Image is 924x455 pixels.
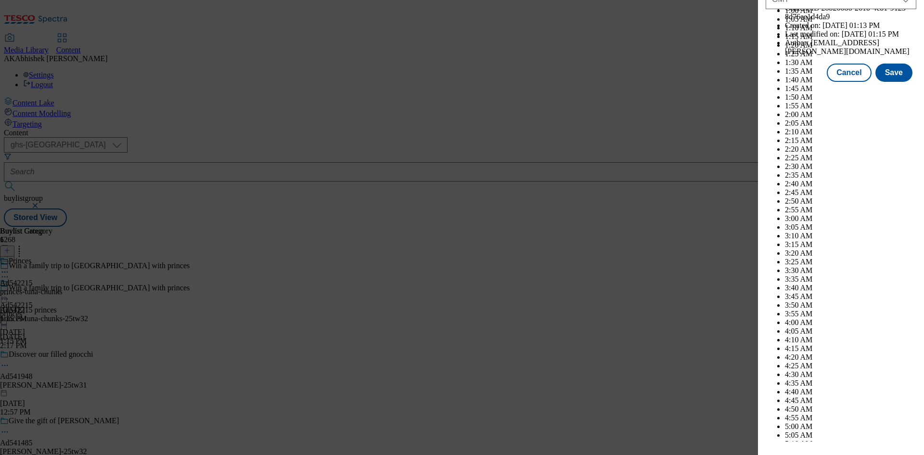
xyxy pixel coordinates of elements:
[785,162,916,171] li: 2:30 AM
[785,249,916,258] li: 3:20 AM
[785,292,916,301] li: 3:45 AM
[875,64,912,82] button: Save
[785,76,916,84] li: 1:40 AM
[785,388,916,396] li: 4:40 AM
[785,396,916,405] li: 4:45 AM
[785,258,916,266] li: 3:25 AM
[785,32,916,41] li: 1:15 AM
[785,301,916,310] li: 3:50 AM
[785,110,916,119] li: 2:00 AM
[785,266,916,275] li: 3:30 AM
[785,240,916,249] li: 3:15 AM
[785,440,916,448] li: 5:10 AM
[785,93,916,102] li: 1:50 AM
[785,206,916,214] li: 2:55 AM
[785,275,916,284] li: 3:35 AM
[785,431,916,440] li: 5:05 AM
[785,379,916,388] li: 4:35 AM
[785,232,916,240] li: 3:10 AM
[785,50,916,58] li: 1:25 AM
[785,353,916,362] li: 4:20 AM
[785,145,916,154] li: 2:20 AM
[785,327,916,336] li: 4:05 AM
[785,422,916,431] li: 5:00 AM
[785,197,916,206] li: 2:50 AM
[827,64,871,82] button: Cancel
[785,214,916,223] li: 3:00 AM
[785,58,916,67] li: 1:30 AM
[785,102,916,110] li: 1:55 AM
[785,310,916,318] li: 3:55 AM
[785,188,916,197] li: 2:45 AM
[785,318,916,327] li: 4:00 AM
[785,223,916,232] li: 3:05 AM
[785,154,916,162] li: 2:25 AM
[785,136,916,145] li: 2:15 AM
[785,370,916,379] li: 4:30 AM
[785,180,916,188] li: 2:40 AM
[785,6,916,15] li: 1:00 AM
[785,119,916,128] li: 2:05 AM
[785,128,916,136] li: 2:10 AM
[785,41,916,50] li: 1:20 AM
[785,284,916,292] li: 3:40 AM
[785,171,916,180] li: 2:35 AM
[785,362,916,370] li: 4:25 AM
[785,414,916,422] li: 4:55 AM
[785,84,916,93] li: 1:45 AM
[785,67,916,76] li: 1:35 AM
[785,15,916,24] li: 1:05 AM
[785,24,916,32] li: 1:10 AM
[785,336,916,344] li: 4:10 AM
[785,344,916,353] li: 4:15 AM
[785,405,916,414] li: 4:50 AM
